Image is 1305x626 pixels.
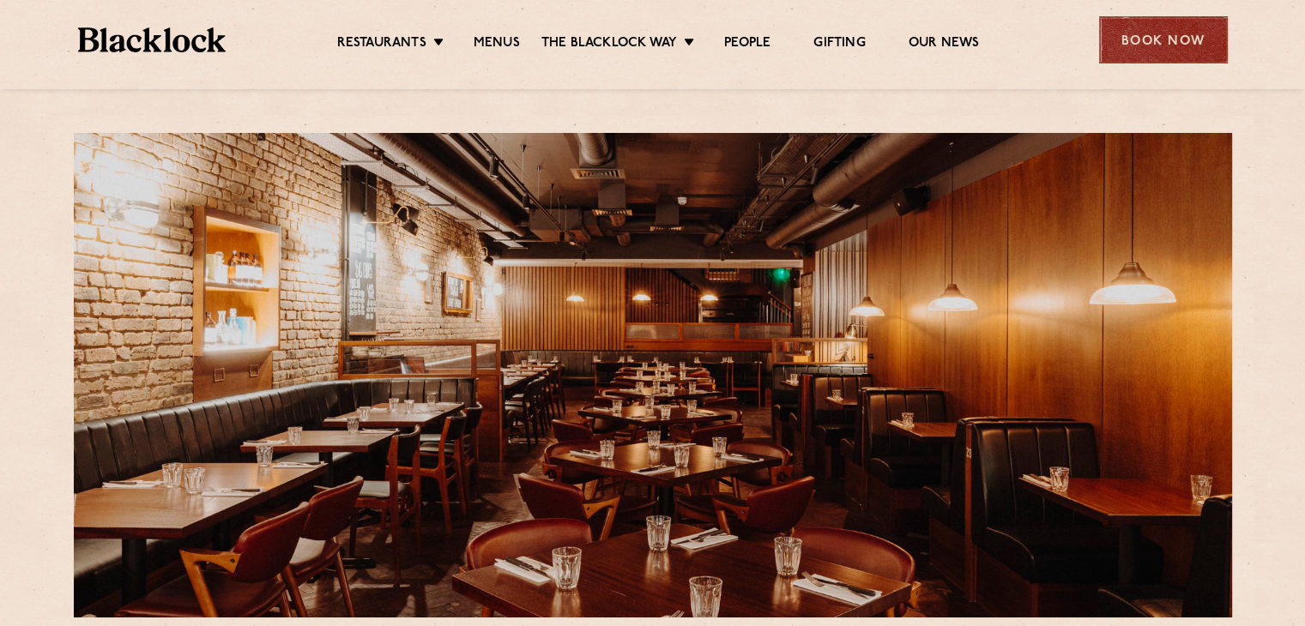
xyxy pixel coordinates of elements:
a: Gifting [813,35,865,54]
a: Restaurants [337,35,426,54]
img: BL_Textured_Logo-footer-cropped.svg [78,27,227,52]
a: Menus [474,35,520,54]
a: People [724,35,770,54]
a: Our News [909,35,980,54]
div: Book Now [1099,16,1228,63]
a: The Blacklock Way [541,35,677,54]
